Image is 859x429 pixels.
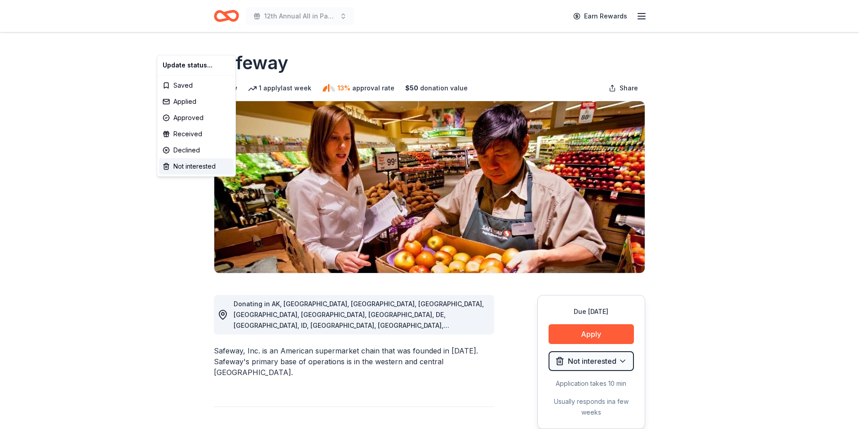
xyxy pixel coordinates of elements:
[159,142,234,158] div: Declined
[159,110,234,126] div: Approved
[159,94,234,110] div: Applied
[159,158,234,174] div: Not interested
[264,11,336,22] span: 12th Annual All in Paddle Raffle
[159,126,234,142] div: Received
[159,57,234,73] div: Update status...
[159,77,234,94] div: Saved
